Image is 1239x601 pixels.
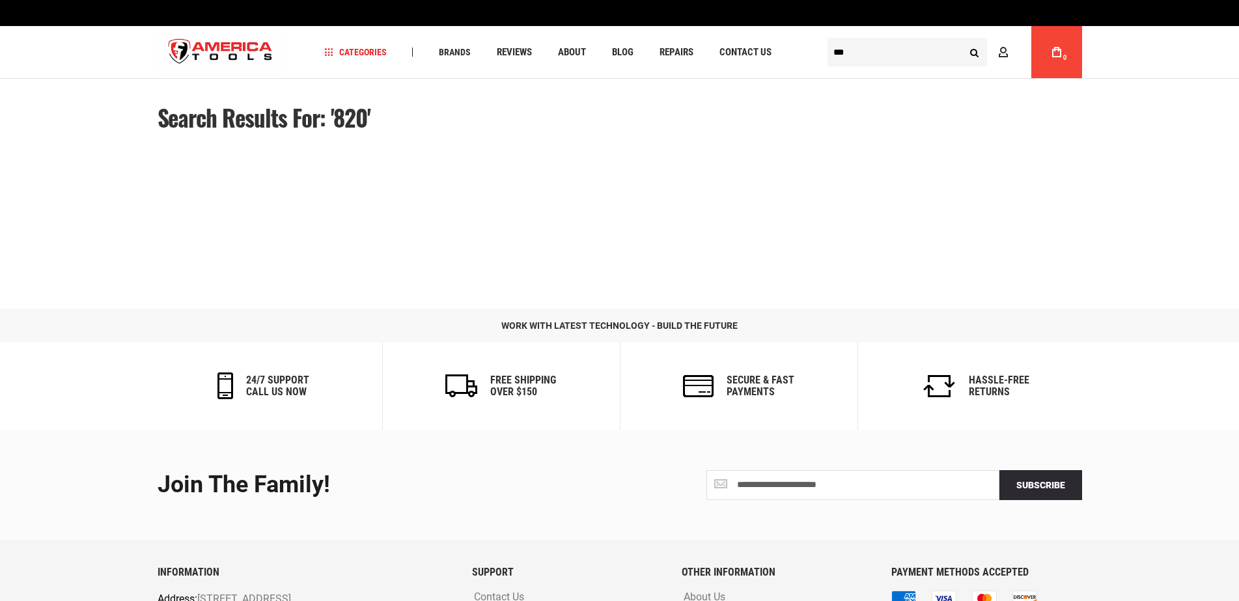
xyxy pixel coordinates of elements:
[433,44,477,61] a: Brands
[719,48,772,57] span: Contact Us
[158,100,371,134] span: Search results for: '820'
[612,48,633,57] span: Blog
[962,40,987,64] button: Search
[969,374,1029,397] h6: Hassle-Free Returns
[654,44,699,61] a: Repairs
[552,44,592,61] a: About
[1016,480,1065,490] span: Subscribe
[682,566,872,578] h6: OTHER INFORMATION
[318,44,393,61] a: Categories
[891,566,1081,578] h6: PAYMENT METHODS ACCEPTED
[660,48,693,57] span: Repairs
[246,374,309,397] h6: 24/7 support call us now
[1063,54,1067,61] span: 0
[158,28,284,77] a: store logo
[158,28,284,77] img: America Tools
[324,48,387,57] span: Categories
[1044,26,1069,78] a: 0
[491,44,538,61] a: Reviews
[490,374,556,397] h6: Free Shipping Over $150
[158,472,610,498] div: Join the Family!
[727,374,794,397] h6: secure & fast payments
[999,470,1082,500] button: Subscribe
[558,48,586,57] span: About
[472,566,662,578] h6: SUPPORT
[714,44,777,61] a: Contact Us
[158,566,452,578] h6: INFORMATION
[606,44,639,61] a: Blog
[439,48,471,57] span: Brands
[497,48,532,57] span: Reviews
